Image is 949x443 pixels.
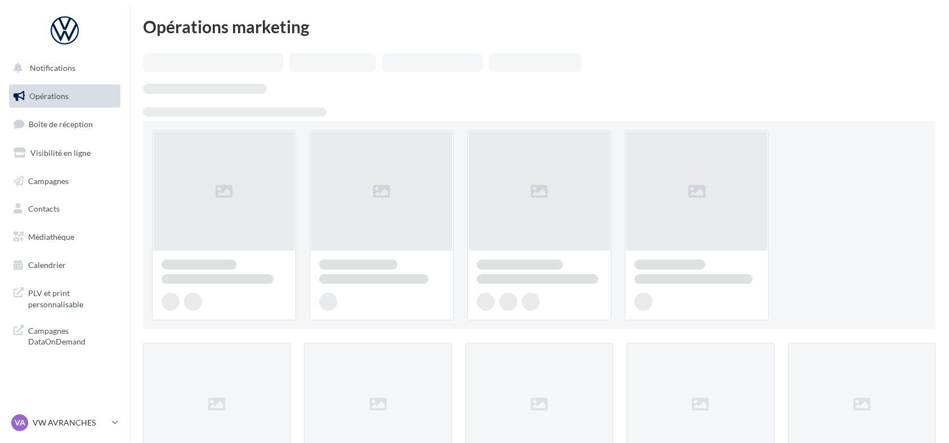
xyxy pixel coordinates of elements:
span: Médiathèque [28,232,74,241]
a: PLV et print personnalisable [7,281,123,314]
span: Calendrier [28,260,66,270]
a: Campagnes DataOnDemand [7,319,123,352]
a: Calendrier [7,253,123,277]
button: Notifications [7,56,118,80]
a: Contacts [7,197,123,221]
span: Boîte de réception [29,119,93,129]
a: Boîte de réception [7,112,123,136]
span: Contacts [28,204,60,213]
span: Opérations [29,91,69,101]
a: Campagnes [7,169,123,193]
span: PLV et print personnalisable [28,285,116,310]
span: Notifications [30,63,75,73]
span: Campagnes [28,176,69,185]
span: Campagnes DataOnDemand [28,323,116,347]
div: Opérations marketing [143,18,935,35]
span: VA [15,417,25,428]
a: Visibilité en ligne [7,141,123,165]
a: Médiathèque [7,225,123,249]
a: VA VW AVRANCHES [9,412,120,433]
a: Opérations [7,84,123,108]
p: VW AVRANCHES [33,417,108,428]
span: Visibilité en ligne [30,148,91,158]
